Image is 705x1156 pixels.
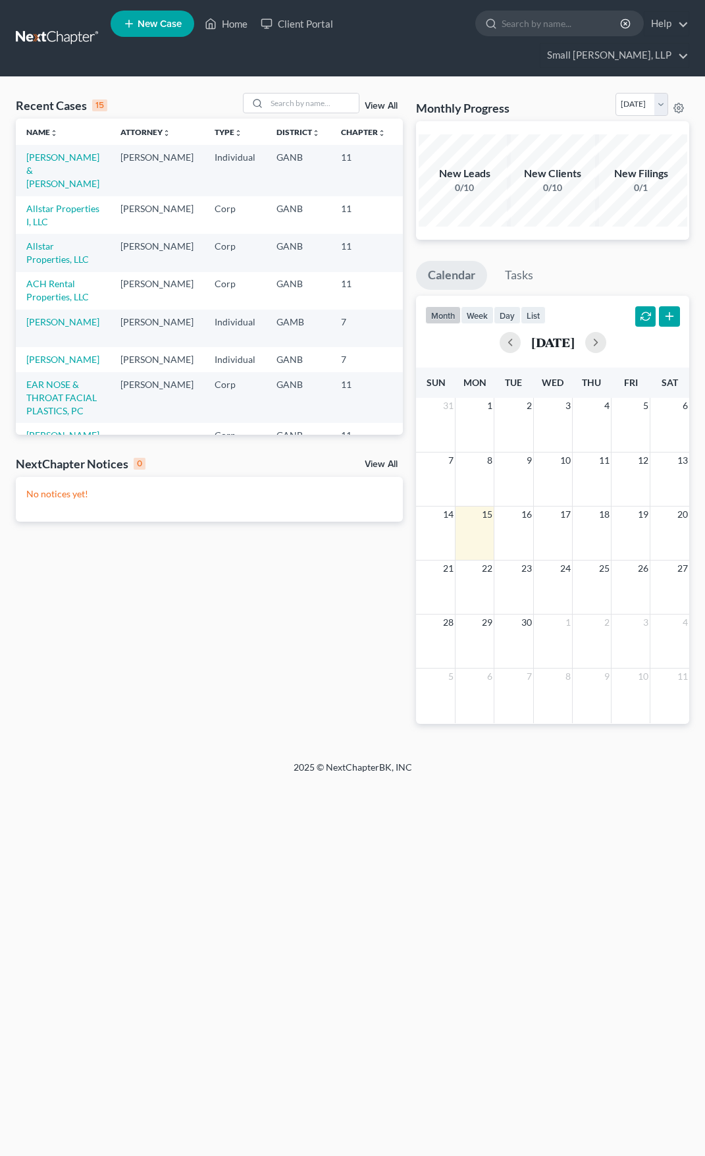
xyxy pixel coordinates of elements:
span: 28 [442,615,455,630]
span: 8 [486,453,494,468]
a: Districtunfold_more [276,127,320,137]
span: 2 [525,398,533,414]
span: 9 [603,669,611,684]
button: month [425,306,461,324]
td: GANB [266,347,330,372]
a: EAR NOSE & THROAT FACIAL PLASTICS, PC [26,379,97,416]
span: 6 [681,398,689,414]
span: 3 [642,615,650,630]
a: [PERSON_NAME] Development I LLC [26,429,99,467]
i: unfold_more [378,129,386,137]
input: Search by name... [267,94,359,113]
span: Mon [463,377,486,388]
td: Corp [204,234,266,271]
td: 25-41314 [396,234,459,271]
td: [PERSON_NAME] [110,145,204,196]
td: Individual [204,145,266,196]
a: Calendar [416,261,487,290]
td: [PERSON_NAME] [110,234,204,271]
div: 0 [134,458,145,470]
div: 0/10 [419,181,511,194]
i: unfold_more [163,129,170,137]
td: GAMB [266,310,330,347]
span: 6 [486,669,494,684]
td: GANB [266,372,330,423]
h3: Monthly Progress [416,100,509,116]
td: [PERSON_NAME] [110,196,204,234]
span: Tue [505,377,522,388]
span: 14 [442,507,455,522]
span: 18 [598,507,611,522]
span: 4 [681,615,689,630]
button: week [461,306,494,324]
span: 27 [676,561,689,576]
td: Individual [204,310,266,347]
span: Wed [542,377,563,388]
a: View All [365,101,398,111]
td: Corp [204,423,266,474]
td: 11 [330,196,396,234]
span: Thu [582,377,601,388]
td: 11 [330,423,396,474]
span: 10 [637,669,650,684]
td: 25-41316 [396,272,459,310]
div: New Leads [419,166,511,181]
span: 1 [486,398,494,414]
a: Chapterunfold_more [341,127,386,137]
a: Client Portal [254,12,340,36]
a: Home [198,12,254,36]
div: Recent Cases [16,97,107,113]
td: 11 [330,372,396,423]
td: 11 [330,272,396,310]
td: 7 [330,310,396,347]
span: 2 [603,615,611,630]
td: [PERSON_NAME] [110,347,204,372]
a: [PERSON_NAME] [26,354,99,365]
td: Corp [204,196,266,234]
span: 3 [564,398,572,414]
span: 8 [564,669,572,684]
td: Individual [204,347,266,372]
i: unfold_more [234,129,242,137]
span: 16 [520,507,533,522]
div: 2025 © NextChapterBK, INC [37,761,669,784]
h2: [DATE] [531,335,575,349]
span: 20 [676,507,689,522]
div: New Clients [507,166,599,181]
span: 17 [559,507,572,522]
span: 13 [676,453,689,468]
i: unfold_more [50,129,58,137]
a: View All [365,460,398,469]
a: Tasks [493,261,545,290]
a: Nameunfold_more [26,127,58,137]
span: 21 [442,561,455,576]
span: 10 [559,453,572,468]
span: 31 [442,398,455,414]
td: Corp [204,272,266,310]
div: 0/1 [595,181,687,194]
span: 26 [637,561,650,576]
span: 22 [481,561,494,576]
span: New Case [138,19,182,29]
span: 30 [520,615,533,630]
span: 7 [525,669,533,684]
td: GANB [266,145,330,196]
td: GANB [266,423,330,474]
a: Small [PERSON_NAME], LLP [540,43,689,67]
span: 25 [598,561,611,576]
a: Allstar Properties, LLC [26,240,89,265]
td: [PERSON_NAME] [110,372,204,423]
a: Typeunfold_more [215,127,242,137]
td: GANB [266,196,330,234]
span: 11 [598,453,611,468]
td: GANB [266,234,330,271]
td: GANB [266,272,330,310]
span: 24 [559,561,572,576]
a: Help [644,12,689,36]
span: 19 [637,507,650,522]
a: [PERSON_NAME] & [PERSON_NAME] [26,151,99,189]
i: unfold_more [312,129,320,137]
span: Fri [624,377,638,388]
span: 9 [525,453,533,468]
a: ACH Rental Properties, LLC [26,278,89,302]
